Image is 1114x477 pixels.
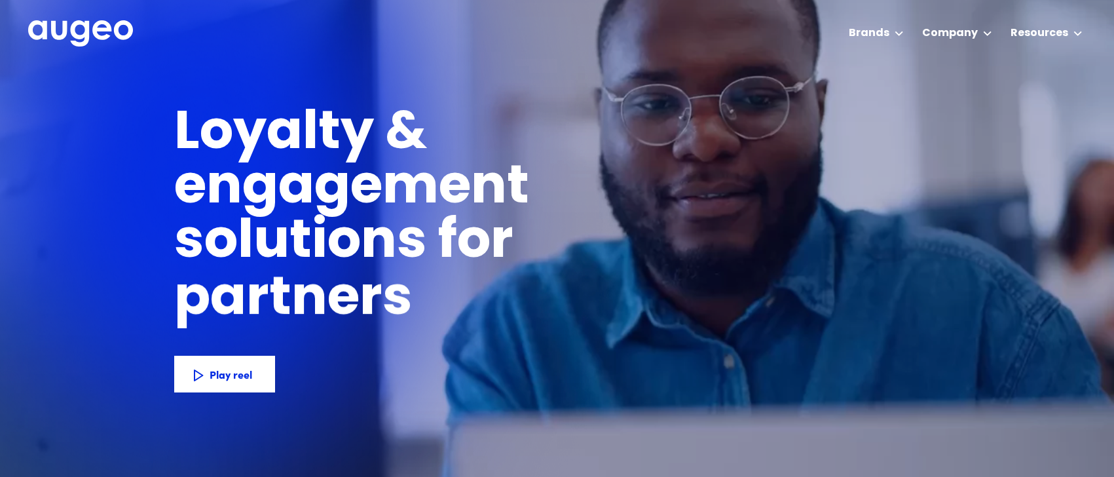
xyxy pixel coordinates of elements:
[174,107,740,271] h1: Loyalty & engagement solutions for
[1011,26,1068,41] div: Resources
[174,356,275,392] a: Play reel
[28,20,133,47] img: Augeo's full logo in white.
[28,20,133,48] a: home
[174,273,498,328] h1: partners
[922,26,978,41] div: Company
[849,26,889,41] div: Brands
